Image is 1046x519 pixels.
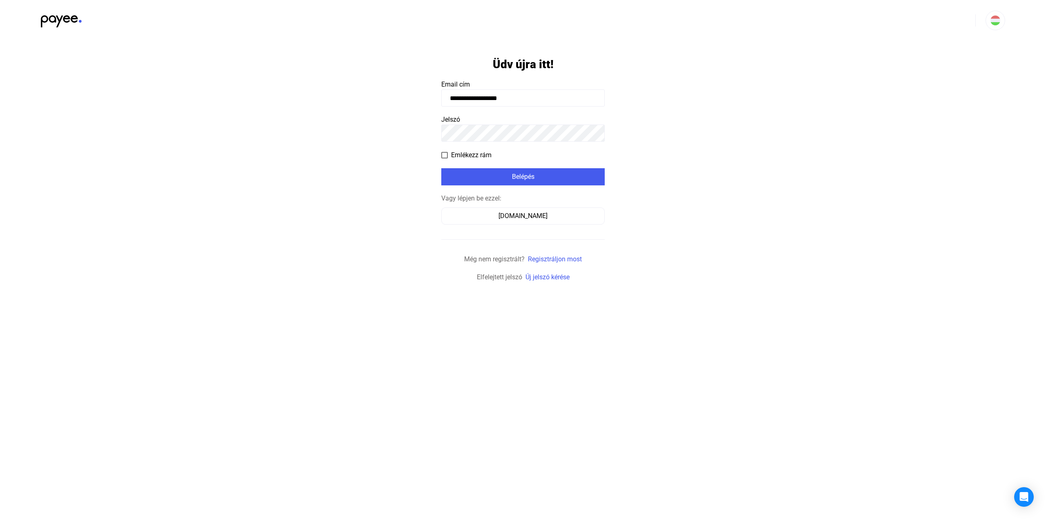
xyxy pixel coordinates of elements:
[444,172,602,182] div: Belépés
[464,255,525,263] span: Még nem regisztrált?
[441,80,470,88] span: Email cím
[441,116,460,123] span: Jelszó
[441,207,605,225] button: [DOMAIN_NAME]
[441,194,605,203] div: Vagy lépjen be ezzel:
[493,57,554,71] h1: Üdv újra itt!
[990,16,1000,25] img: HU
[441,212,605,220] a: [DOMAIN_NAME]
[477,273,522,281] span: Elfelejtett jelszó
[986,11,1005,30] button: HU
[441,168,605,185] button: Belépés
[1014,487,1034,507] div: Open Intercom Messenger
[525,273,570,281] a: Új jelszó kérése
[444,211,602,221] div: [DOMAIN_NAME]
[41,11,82,27] img: black-payee-blue-dot.svg
[528,255,582,263] a: Regisztráljon most
[451,150,492,160] span: Emlékezz rám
